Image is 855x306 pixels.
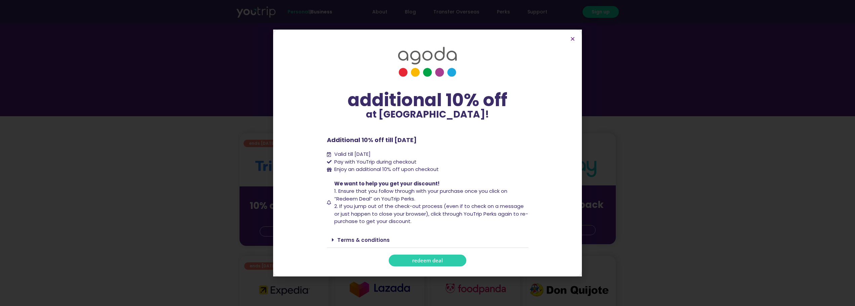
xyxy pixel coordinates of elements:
a: redeem deal [389,255,466,266]
span: We want to help you get your discount! [334,180,439,187]
span: Pay with YouTrip during checkout [333,158,417,166]
span: Valid till [DATE] [333,150,371,158]
div: additional 10% off [327,90,528,110]
span: Enjoy an additional 10% off upon checkout [334,166,439,173]
a: Close [570,36,575,41]
a: Terms & conditions [337,236,390,244]
p: at [GEOGRAPHIC_DATA]! [327,110,528,119]
div: Terms & conditions [327,232,528,248]
span: redeem deal [412,258,443,263]
span: 2. If you jump out of the check-out process (even if to check on a message or just happen to clos... [334,203,528,225]
p: Additional 10% off till [DATE] [327,135,528,144]
span: 1. Ensure that you follow through with your purchase once you click on “Redeem Deal” on YouTrip P... [334,187,507,202]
